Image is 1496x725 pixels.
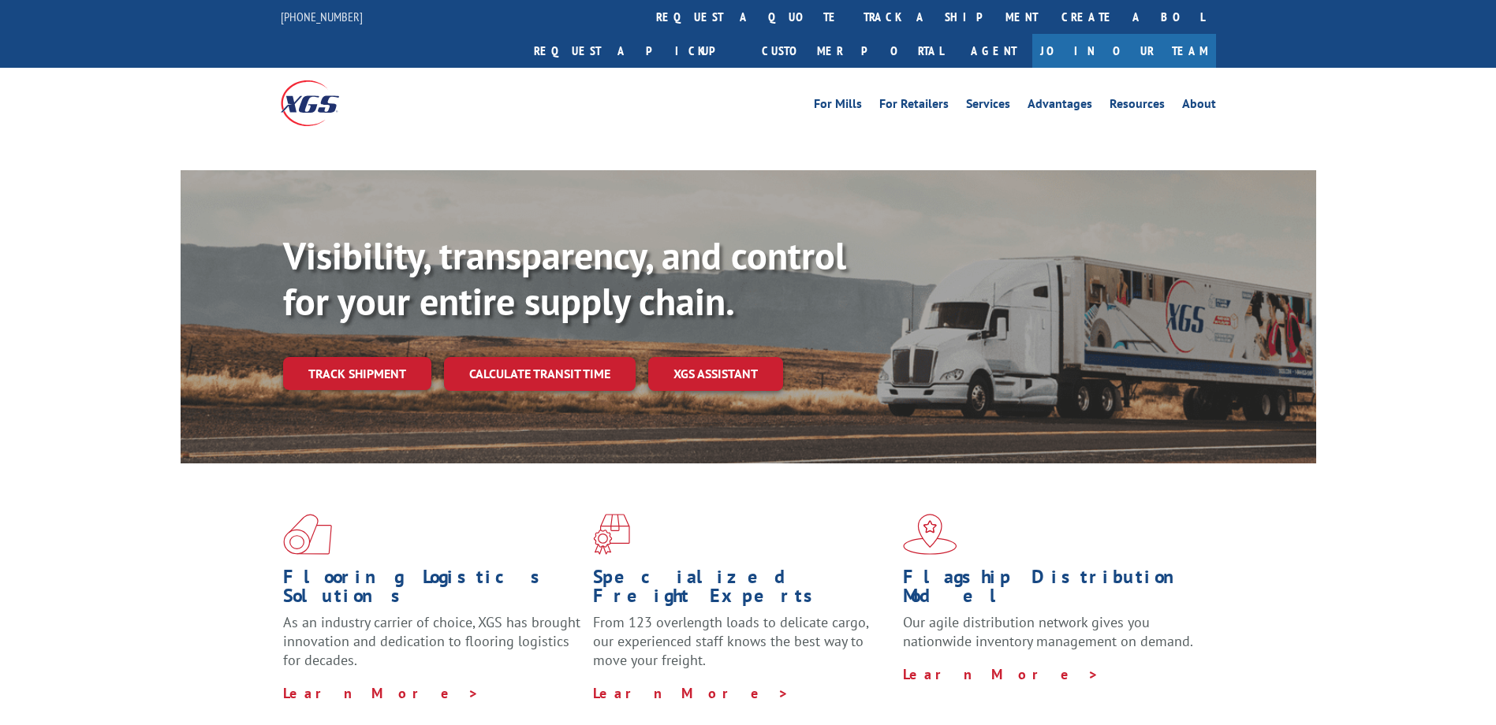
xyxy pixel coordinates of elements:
[593,613,891,683] p: From 123 overlength loads to delicate cargo, our experienced staff knows the best way to move you...
[283,684,479,702] a: Learn More >
[966,98,1010,115] a: Services
[1182,98,1216,115] a: About
[903,613,1193,650] span: Our agile distribution network gives you nationwide inventory management on demand.
[903,665,1099,683] a: Learn More >
[1032,34,1216,68] a: Join Our Team
[283,613,580,669] span: As an industry carrier of choice, XGS has brought innovation and dedication to flooring logistics...
[444,357,636,391] a: Calculate transit time
[903,514,957,555] img: xgs-icon-flagship-distribution-model-red
[814,98,862,115] a: For Mills
[1110,98,1165,115] a: Resources
[283,514,332,555] img: xgs-icon-total-supply-chain-intelligence-red
[283,567,581,613] h1: Flooring Logistics Solutions
[750,34,955,68] a: Customer Portal
[283,357,431,390] a: Track shipment
[522,34,750,68] a: Request a pickup
[593,514,630,555] img: xgs-icon-focused-on-flooring-red
[593,567,891,613] h1: Specialized Freight Experts
[955,34,1032,68] a: Agent
[903,567,1201,613] h1: Flagship Distribution Model
[281,9,363,24] a: [PHONE_NUMBER]
[648,357,783,391] a: XGS ASSISTANT
[593,684,789,702] a: Learn More >
[283,231,846,325] b: Visibility, transparency, and control for your entire supply chain.
[879,98,949,115] a: For Retailers
[1028,98,1092,115] a: Advantages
